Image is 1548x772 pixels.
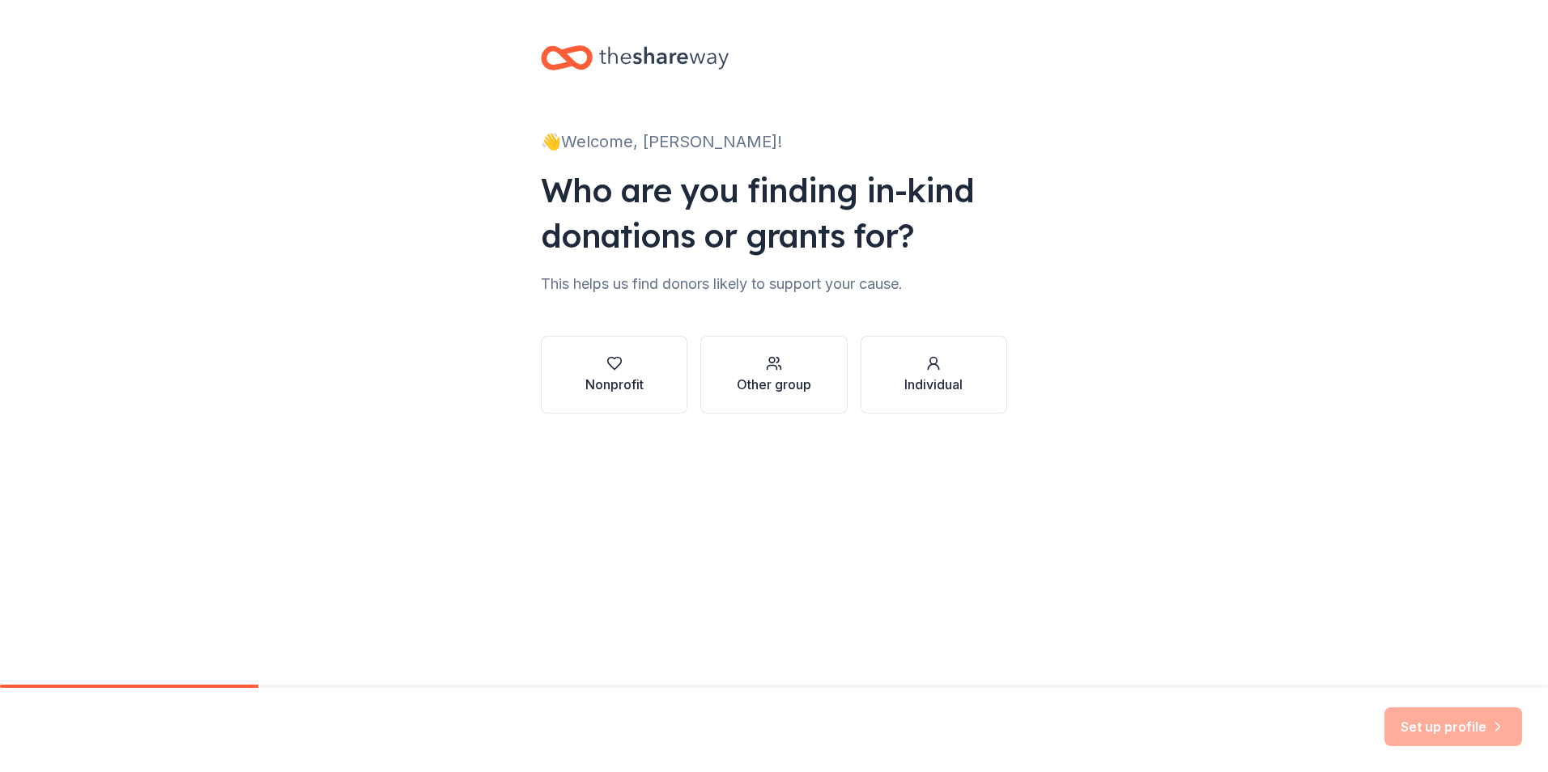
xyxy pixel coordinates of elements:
[904,375,963,394] div: Individual
[700,336,847,414] button: Other group
[541,129,1007,155] div: 👋 Welcome, [PERSON_NAME]!
[585,375,644,394] div: Nonprofit
[861,336,1007,414] button: Individual
[541,271,1007,297] div: This helps us find donors likely to support your cause.
[541,336,687,414] button: Nonprofit
[541,168,1007,258] div: Who are you finding in-kind donations or grants for?
[737,375,811,394] div: Other group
